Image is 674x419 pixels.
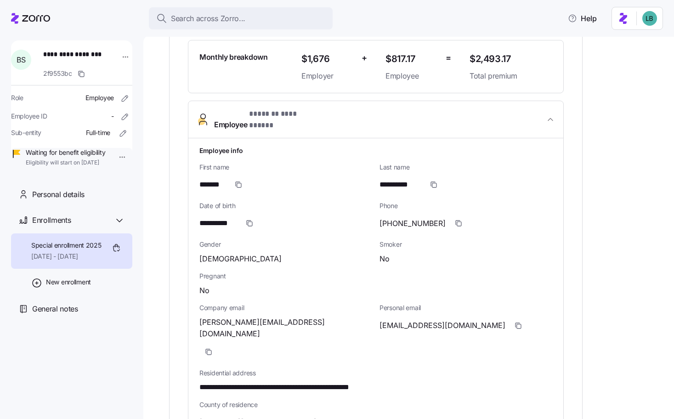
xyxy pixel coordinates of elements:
[111,112,114,121] span: -
[11,93,23,102] span: Role
[379,240,552,249] span: Smoker
[171,13,245,24] span: Search across Zorro...
[214,108,322,130] span: Employee
[379,218,446,229] span: [PHONE_NUMBER]
[32,303,78,315] span: General notes
[43,69,72,78] span: 2f9553bc
[199,272,552,281] span: Pregnant
[470,51,552,67] span: $2,493.17
[31,241,102,250] span: Special enrollment 2025
[199,146,552,155] h1: Employee info
[379,201,552,210] span: Phone
[32,189,85,200] span: Personal details
[642,11,657,26] img: 55738f7c4ee29e912ff6c7eae6e0401b
[32,215,71,226] span: Enrollments
[26,159,105,167] span: Eligibility will start on [DATE]
[446,51,451,65] span: =
[379,253,390,265] span: No
[385,51,438,67] span: $817.17
[301,51,354,67] span: $1,676
[561,9,604,28] button: Help
[199,253,282,265] span: [DEMOGRAPHIC_DATA]
[199,285,210,296] span: No
[199,368,552,378] span: Residential address
[199,240,372,249] span: Gender
[31,252,102,261] span: [DATE] - [DATE]
[46,277,91,287] span: New enrollment
[17,56,25,63] span: B S
[199,317,372,340] span: [PERSON_NAME][EMAIL_ADDRESS][DOMAIN_NAME]
[385,70,438,82] span: Employee
[26,148,105,157] span: Waiting for benefit eligibility
[199,51,268,63] span: Monthly breakdown
[199,201,372,210] span: Date of birth
[379,320,505,331] span: [EMAIL_ADDRESS][DOMAIN_NAME]
[470,70,552,82] span: Total premium
[301,70,354,82] span: Employer
[11,128,41,137] span: Sub-entity
[199,303,372,312] span: Company email
[11,112,47,121] span: Employee ID
[379,163,552,172] span: Last name
[85,93,114,102] span: Employee
[568,13,597,24] span: Help
[199,163,372,172] span: First name
[149,7,333,29] button: Search across Zorro...
[379,303,552,312] span: Personal email
[199,400,552,409] span: County of residence
[362,51,367,65] span: +
[86,128,110,137] span: Full-time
